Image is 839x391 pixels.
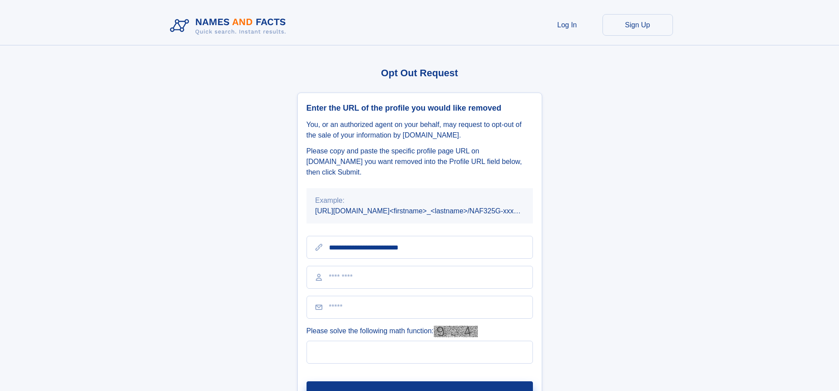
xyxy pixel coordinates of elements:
[307,146,533,178] div: Please copy and paste the specific profile page URL on [DOMAIN_NAME] you want removed into the Pr...
[532,14,602,36] a: Log In
[297,67,542,78] div: Opt Out Request
[307,104,533,113] div: Enter the URL of the profile you would like removed
[307,119,533,141] div: You, or an authorized agent on your behalf, may request to opt-out of the sale of your informatio...
[315,195,524,206] div: Example:
[315,207,532,215] small: [URL][DOMAIN_NAME]<firstname>_<lastname>/NAF325G-xxxxxxxx
[166,14,293,38] img: Logo Names and Facts
[602,14,673,36] a: Sign Up
[307,326,478,337] label: Please solve the following math function:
